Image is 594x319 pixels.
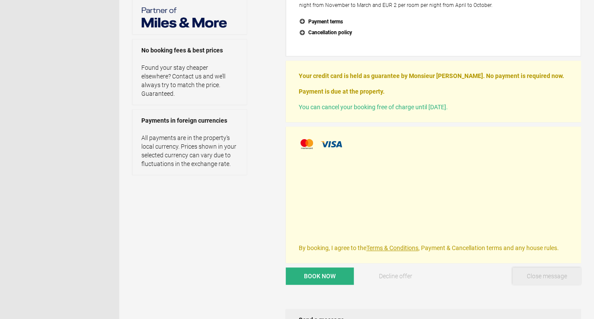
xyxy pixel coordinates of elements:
img: Miles & More [141,6,228,28]
p: All payments are in the property’s local currency. Prices shown in your selected currency can var... [141,133,238,168]
a: Terms & Conditions [366,244,418,251]
button: Payment terms [299,16,568,28]
span: You can cancel your booking free of charge until [DATE]. [299,104,448,111]
strong: No booking fees & best prices [141,46,238,55]
button: Cancellation policy [299,27,568,39]
div: By booking, I agree to the , Payment & Cancellation terms and any house rules. [299,137,568,252]
button: Decline offer [361,267,430,285]
strong: Payments in foreign currencies [141,116,238,125]
p: Found your stay cheaper elsewhere? Contact us and we’ll always try to match the price. Guaranteed. [141,63,238,98]
strong: Your credit card is held as guarantee by Monsieur [PERSON_NAME]. No payment is required now. [299,72,564,79]
strong: Payment is due at the property. [299,88,385,95]
span: Decline offer [379,273,412,280]
button: Close message [512,267,581,285]
span: Book now [304,273,336,280]
button: Book now [286,267,354,285]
